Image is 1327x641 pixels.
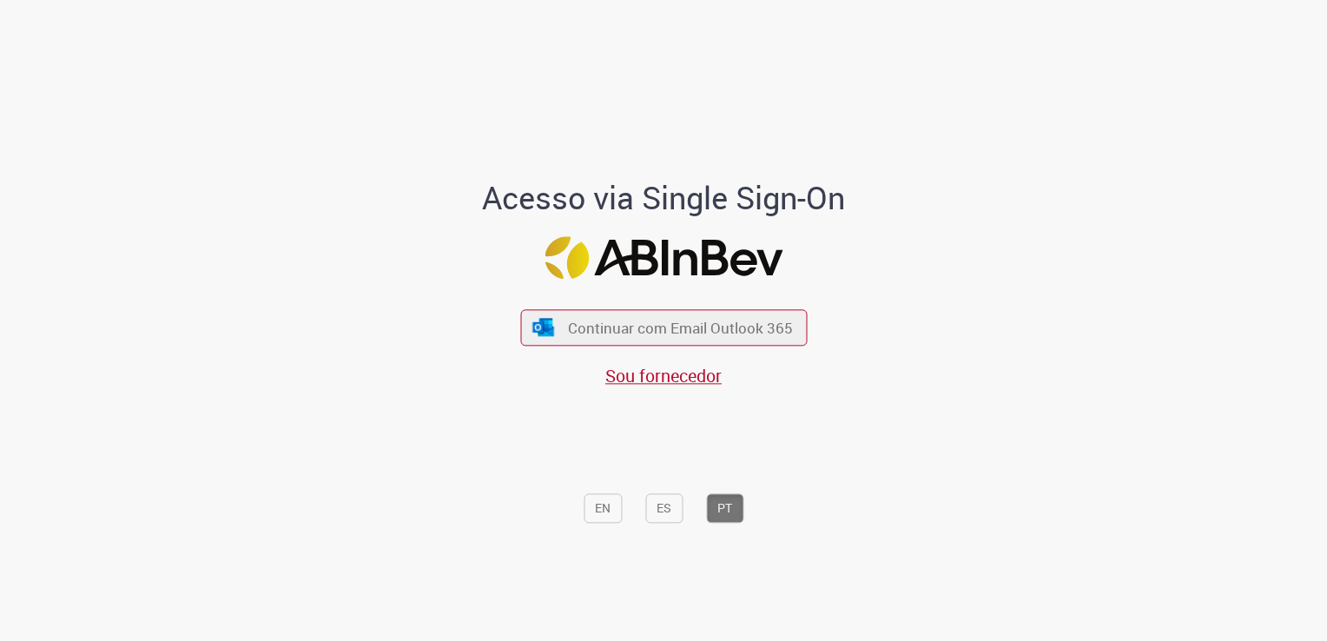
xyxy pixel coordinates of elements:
[706,494,743,524] button: PT
[605,364,722,387] a: Sou fornecedor
[545,236,782,279] img: Logo ABInBev
[423,181,905,215] h1: Acesso via Single Sign-On
[531,318,556,336] img: ícone Azure/Microsoft 360
[584,494,622,524] button: EN
[568,318,793,338] span: Continuar com Email Outlook 365
[520,310,807,346] button: ícone Azure/Microsoft 360 Continuar com Email Outlook 365
[645,494,683,524] button: ES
